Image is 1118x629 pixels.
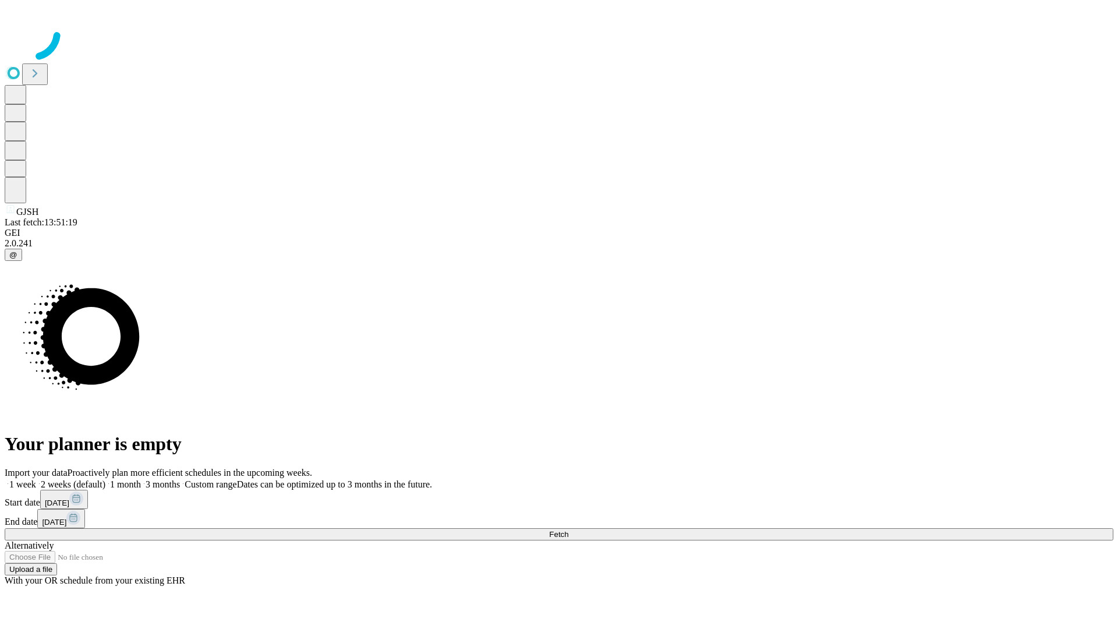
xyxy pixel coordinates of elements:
[40,490,88,509] button: [DATE]
[5,563,57,575] button: Upload a file
[5,238,1113,249] div: 2.0.241
[237,479,432,489] span: Dates can be optimized up to 3 months in the future.
[5,528,1113,540] button: Fetch
[5,490,1113,509] div: Start date
[41,479,105,489] span: 2 weeks (default)
[5,217,77,227] span: Last fetch: 13:51:19
[9,250,17,259] span: @
[5,468,68,478] span: Import your data
[5,575,185,585] span: With your OR schedule from your existing EHR
[42,518,66,526] span: [DATE]
[5,509,1113,528] div: End date
[37,509,85,528] button: [DATE]
[68,468,312,478] span: Proactively plan more efficient schedules in the upcoming weeks.
[146,479,180,489] span: 3 months
[5,228,1113,238] div: GEI
[185,479,236,489] span: Custom range
[9,479,36,489] span: 1 week
[5,433,1113,455] h1: Your planner is empty
[5,249,22,261] button: @
[549,530,568,539] span: Fetch
[16,207,38,217] span: GJSH
[5,540,54,550] span: Alternatively
[110,479,141,489] span: 1 month
[45,499,69,507] span: [DATE]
